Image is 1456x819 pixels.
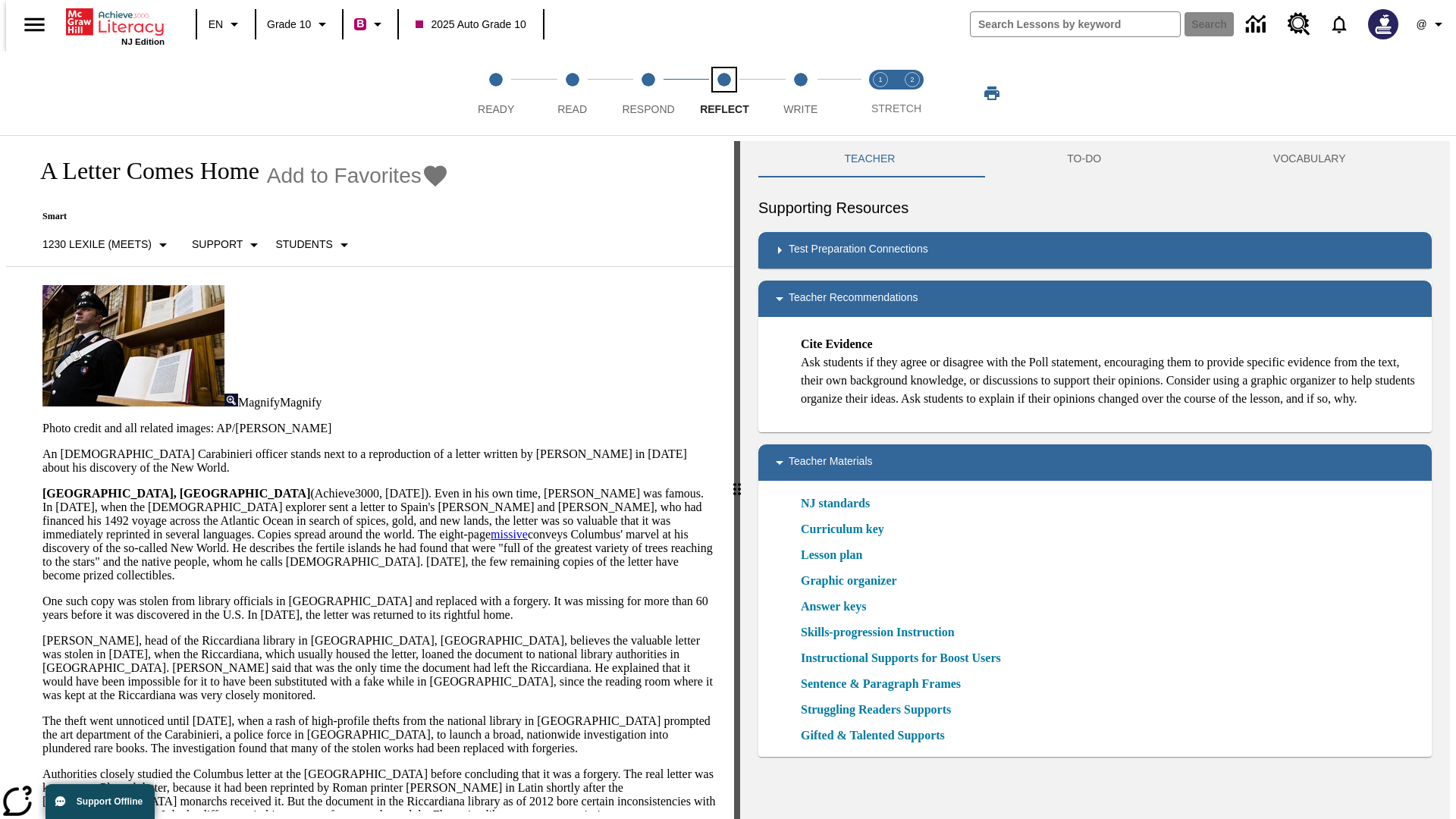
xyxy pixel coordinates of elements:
[416,17,526,33] span: 2025 Auto Grade 10
[42,237,152,253] p: 1230 Lexile (Meets)
[1319,5,1359,44] a: Notifications
[801,335,1420,408] p: Ask students if they agree or disagree with the Poll statement, encouraging them to provide speci...
[452,52,540,135] button: Ready step 1 of 5
[604,52,692,135] button: Respond step 3 of 5
[280,396,322,409] span: Magnify
[348,11,393,38] button: Boost Class color is violet red. Change class color
[12,2,57,47] button: Open side menu
[24,211,449,222] p: Smart
[789,453,873,472] p: Teacher Materials
[968,80,1016,107] button: Print
[42,285,224,406] img: A man in uniform stands next to documents on display. A copy of a letter by Christopher Columbus ...
[858,52,902,135] button: Stretch Read step 1 of 2
[6,141,734,811] div: reading
[275,237,332,253] p: Students
[267,17,311,33] span: Grade 10
[758,141,1432,177] div: Instructional Panel Tabs
[66,5,165,46] div: Home
[224,394,238,406] img: Magnify
[261,11,337,38] button: Grade: Grade 10, Select a grade
[801,675,961,693] a: Sentence & Paragraph Frames, Will open in new browser window or tab
[1237,4,1279,45] a: Data Center
[758,141,981,177] button: Teacher
[356,14,364,33] span: B
[757,52,845,135] button: Write step 5 of 5
[557,103,587,115] span: Read
[528,52,616,135] button: Read step 2 of 5
[77,796,143,807] span: Support Offline
[42,487,310,500] strong: [GEOGRAPHIC_DATA], [GEOGRAPHIC_DATA]
[202,11,250,38] button: Language: EN, Select a language
[209,17,223,33] span: EN
[238,396,280,409] span: Magnify
[700,103,749,115] span: Reflect
[910,76,914,83] text: 2
[971,12,1180,36] input: search field
[269,231,359,259] button: Select Student
[1407,11,1456,38] button: Profile/Settings
[801,546,862,564] a: Lesson plan, Will open in new browser window or tab
[186,231,269,259] button: Scaffolds, Support
[878,76,882,83] text: 1
[42,714,716,755] p: The theft went unnoticed until [DATE], when a rash of high-profile thefts from the national libra...
[801,494,879,513] a: NJ standards
[890,52,934,135] button: Stretch Respond step 2 of 2
[310,487,428,500] span: (Achieve3000, [DATE])
[24,157,259,185] h1: A Letter Comes Home
[42,422,716,435] p: Photo credit and all related images: AP/[PERSON_NAME]
[981,141,1188,177] button: TO-DO
[801,726,954,745] a: Gifted & Talented Supports
[42,634,716,702] p: [PERSON_NAME], head of the Riccardiana library in [GEOGRAPHIC_DATA], [GEOGRAPHIC_DATA], believes ...
[42,447,716,475] p: An [DEMOGRAPHIC_DATA] Carabinieri officer stands next to a reproduction of a letter written by [P...
[783,103,817,115] span: Write
[42,487,716,582] p: . Even in his own time, [PERSON_NAME] was famous. In [DATE], when the [DEMOGRAPHIC_DATA] explorer...
[622,103,674,115] span: Respond
[758,232,1432,268] div: Test Preparation Connections
[1368,9,1398,39] img: Avatar
[871,102,921,115] span: STRETCH
[801,337,873,350] strong: Cite Evidence
[1188,141,1432,177] button: VOCABULARY
[801,572,897,590] a: Graphic organizer, Will open in new browser window or tab
[36,231,178,259] button: Select Lexile, 1230 Lexile (Meets)
[758,196,1432,220] h6: Supporting Resources
[1416,17,1426,33] span: @
[801,649,1001,667] a: Instructional Supports for Boost Users, Will open in new browser window or tab
[758,444,1432,481] div: Teacher Materials
[267,162,449,189] button: Add to Favorites - A Letter Comes Home
[45,784,155,819] button: Support Offline
[801,598,866,616] a: Answer keys, Will open in new browser window or tab
[789,290,918,308] p: Teacher Recommendations
[192,237,243,253] p: Support
[734,141,740,819] div: Press Enter or Spacebar and then press right and left arrow keys to move the slider
[267,164,422,188] span: Add to Favorites
[478,103,514,115] span: Ready
[491,528,528,541] a: missive
[1279,4,1319,45] a: Resource Center, Will open in new tab
[740,141,1450,819] div: activity
[801,701,960,719] a: Struggling Readers Supports
[42,595,716,622] p: One such copy was stolen from library officials in [GEOGRAPHIC_DATA] and replaced with a forgery....
[789,241,928,259] p: Test Preparation Connections
[801,520,884,538] a: Curriculum key, Will open in new browser window or tab
[680,52,768,135] button: Reflect step 4 of 5
[801,623,955,642] a: Skills-progression Instruction, Will open in new browser window or tab
[1359,5,1407,44] button: Select a new avatar
[758,281,1432,317] div: Teacher Recommendations
[121,37,165,46] span: NJ Edition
